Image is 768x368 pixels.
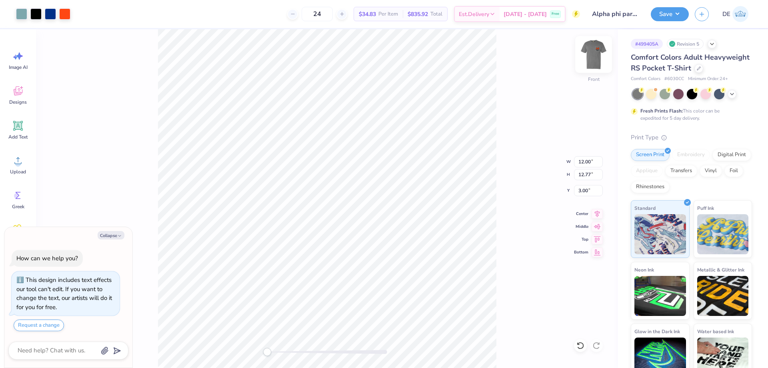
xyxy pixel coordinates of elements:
input: Untitled Design [586,6,645,22]
div: This color can be expedited for 5 day delivery. [640,107,739,122]
a: DE [719,6,752,22]
div: How can we help you? [16,254,78,262]
span: Middle [574,223,588,230]
button: Collapse [98,231,124,239]
span: DE [722,10,730,19]
div: Applique [631,165,663,177]
span: Add Text [8,134,28,140]
span: Comfort Colors [631,76,660,82]
span: [DATE] - [DATE] [504,10,547,18]
div: Transfers [665,165,697,177]
img: Djian Evardoni [732,6,748,22]
img: Neon Ink [634,276,686,316]
div: Rhinestones [631,181,670,193]
span: Image AI [9,64,28,70]
div: Screen Print [631,149,670,161]
span: Metallic & Glitter Ink [697,265,744,274]
input: – – [302,7,333,21]
span: Water based Ink [697,327,734,336]
div: Front [588,76,600,83]
span: $835.92 [408,10,428,18]
span: Minimum Order: 24 + [688,76,728,82]
img: Metallic & Glitter Ink [697,276,749,316]
span: Comfort Colors Adult Heavyweight RS Pocket T-Shirt [631,52,750,73]
span: Designs [9,99,27,105]
img: Front [578,38,610,70]
span: $34.83 [359,10,376,18]
span: Upload [10,169,26,175]
span: Center [574,211,588,217]
img: Puff Ink [697,214,749,254]
div: Accessibility label [263,348,271,356]
span: Puff Ink [697,204,714,212]
button: Request a change [14,320,64,331]
img: Standard [634,214,686,254]
div: Foil [724,165,743,177]
div: Print Type [631,133,752,142]
strong: Fresh Prints Flash: [640,108,683,114]
span: Glow in the Dark Ink [634,327,680,336]
span: Bottom [574,249,588,255]
span: Standard [634,204,656,212]
div: Vinyl [700,165,722,177]
span: Top [574,236,588,243]
div: # 499405A [631,39,663,49]
span: Total [430,10,442,18]
div: Revision 5 [667,39,704,49]
span: # 6030CC [664,76,684,82]
div: This design includes text effects our tool can't edit. If you want to change the text, our artist... [16,276,112,311]
button: Save [651,7,689,21]
span: Greek [12,203,24,210]
div: Digital Print [712,149,751,161]
span: Est. Delivery [459,10,489,18]
div: Embroidery [672,149,710,161]
span: Per Item [378,10,398,18]
span: Free [552,11,559,17]
span: Neon Ink [634,265,654,274]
